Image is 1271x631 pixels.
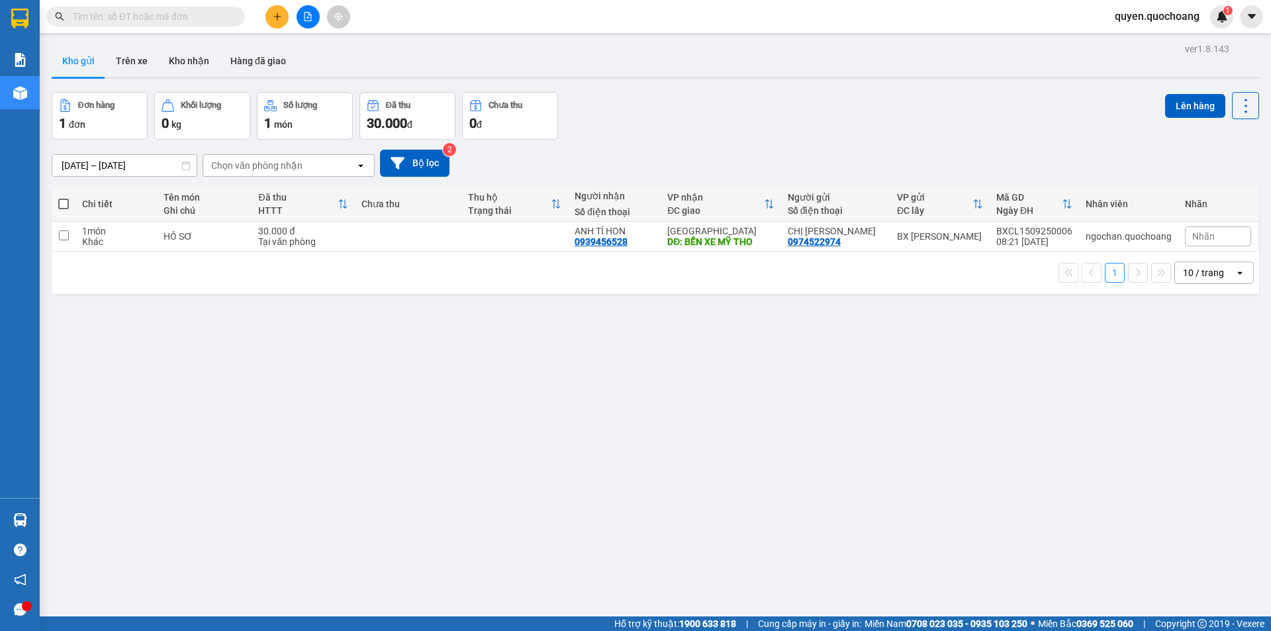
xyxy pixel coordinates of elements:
span: plus [273,12,282,21]
th: Toggle SortBy [990,187,1079,222]
button: Kho nhận [158,45,220,77]
span: ⚪️ [1031,621,1035,626]
img: logo-vxr [11,9,28,28]
div: ngochan.quochoang [1086,231,1172,242]
span: đ [477,119,482,130]
div: Nhãn [1185,199,1251,209]
span: 1 [1225,6,1230,15]
div: Trạng thái [468,205,551,216]
span: copyright [1198,619,1207,628]
div: 1 món [82,226,150,236]
span: quyen.quochoang [1104,8,1210,24]
button: Bộ lọc [380,150,449,177]
button: Kho gửi [52,45,105,77]
div: VP nhận [667,192,764,203]
img: warehouse-icon [13,513,27,527]
div: Nhân viên [1086,199,1172,209]
button: Trên xe [105,45,158,77]
span: kg [171,119,181,130]
span: 30.000 [367,115,407,131]
th: Toggle SortBy [252,187,354,222]
strong: 0708 023 035 - 0935 103 250 [906,618,1027,629]
span: notification [14,573,26,586]
button: caret-down [1240,5,1263,28]
span: món [274,119,293,130]
div: Đã thu [386,101,410,110]
span: search [55,12,64,21]
div: [GEOGRAPHIC_DATA] [667,226,775,236]
div: ANH TÍ HON [575,226,654,236]
div: Ghi chú [164,205,246,216]
div: HỒ SƠ [164,231,246,242]
div: Chưa thu [489,101,522,110]
div: ĐC giao [667,205,764,216]
button: Khối lượng0kg [154,92,250,140]
span: Hỗ trợ kỹ thuật: [614,616,736,631]
span: đ [407,119,412,130]
div: Chọn văn phòng nhận [211,159,303,172]
span: question-circle [14,544,26,556]
span: 0 [162,115,169,131]
div: Người gửi [788,192,884,203]
span: Miền Bắc [1038,616,1133,631]
div: DĐ: BẾN XE MỸ THO [667,236,775,247]
span: Cung cấp máy in - giấy in: [758,616,861,631]
th: Toggle SortBy [661,187,781,222]
span: 0 [469,115,477,131]
th: Toggle SortBy [890,187,990,222]
input: Select a date range. [52,155,197,176]
strong: 0369 525 060 [1076,618,1133,629]
div: Chi tiết [82,199,150,209]
div: Tên món [164,192,246,203]
span: caret-down [1246,11,1258,23]
div: Mã GD [996,192,1062,203]
div: Khác [82,236,150,247]
input: Tìm tên, số ĐT hoặc mã đơn [73,9,229,24]
span: 1 [59,115,66,131]
div: VP gửi [897,192,972,203]
button: Đã thu30.000đ [359,92,455,140]
img: warehouse-icon [13,86,27,100]
button: aim [327,5,350,28]
span: | [746,616,748,631]
div: Số điện thoại [788,205,884,216]
div: Số điện thoại [575,207,654,217]
div: Chưa thu [361,199,455,209]
button: Hàng đã giao [220,45,297,77]
button: Chưa thu0đ [462,92,558,140]
div: HTTT [258,205,337,216]
span: 1 [264,115,271,131]
div: 0939456528 [575,236,628,247]
span: Miền Nam [865,616,1027,631]
div: 10 / trang [1183,266,1224,279]
span: | [1143,616,1145,631]
div: Đơn hàng [78,101,115,110]
sup: 2 [443,143,456,156]
div: 0974522974 [788,236,841,247]
sup: 1 [1223,6,1233,15]
div: Thu hộ [468,192,551,203]
button: file-add [297,5,320,28]
th: Toggle SortBy [461,187,568,222]
span: file-add [303,12,312,21]
strong: 1900 633 818 [679,618,736,629]
svg: open [355,160,366,171]
span: message [14,603,26,616]
div: CHỊ LAN [788,226,884,236]
button: plus [265,5,289,28]
div: Đã thu [258,192,337,203]
div: Người nhận [575,191,654,201]
div: Số lượng [283,101,317,110]
span: Nhãn [1192,231,1215,242]
button: Lên hàng [1165,94,1225,118]
div: ĐC lấy [897,205,972,216]
div: BX [PERSON_NAME] [897,231,983,242]
button: Đơn hàng1đơn [52,92,148,140]
div: 30.000 đ [258,226,348,236]
div: Khối lượng [181,101,221,110]
button: 1 [1105,263,1125,283]
div: ver 1.8.143 [1185,42,1229,56]
div: 08:21 [DATE] [996,236,1072,247]
div: Ngày ĐH [996,205,1062,216]
svg: open [1235,267,1245,278]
